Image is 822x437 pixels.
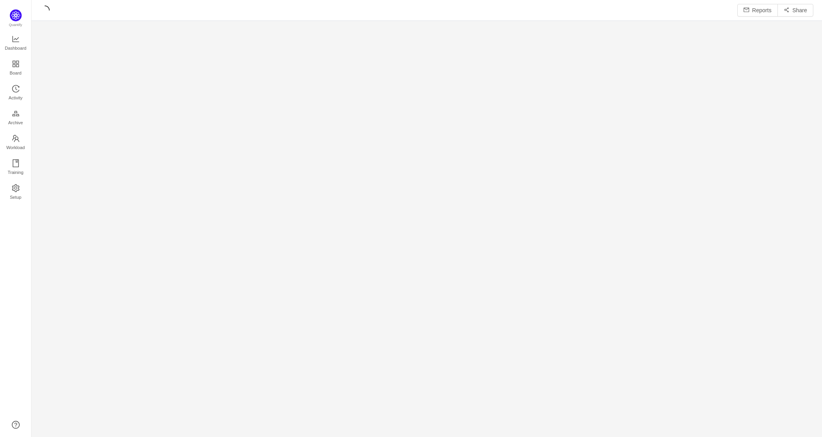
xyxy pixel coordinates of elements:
[12,110,20,118] i: icon: gold
[9,90,22,106] span: Activity
[12,60,20,68] i: icon: appstore
[10,189,21,205] span: Setup
[737,4,778,17] button: icon: mailReports
[12,35,20,43] i: icon: line-chart
[40,6,50,15] i: icon: loading
[8,115,23,131] span: Archive
[6,140,25,155] span: Workload
[12,185,20,200] a: Setup
[12,60,20,76] a: Board
[7,164,23,180] span: Training
[12,160,20,176] a: Training
[12,184,20,192] i: icon: setting
[12,135,20,151] a: Workload
[9,23,22,27] span: Quantify
[12,85,20,101] a: Activity
[12,159,20,167] i: icon: book
[10,65,22,81] span: Board
[777,4,813,17] button: icon: share-altShare
[12,35,20,51] a: Dashboard
[12,134,20,142] i: icon: team
[12,421,20,429] a: icon: question-circle
[10,9,22,21] img: Quantify
[12,110,20,126] a: Archive
[5,40,26,56] span: Dashboard
[12,85,20,93] i: icon: history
